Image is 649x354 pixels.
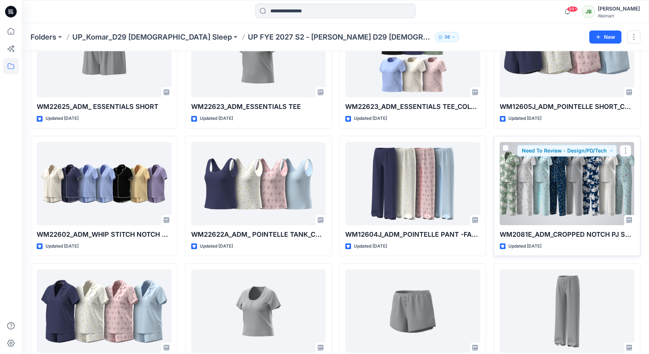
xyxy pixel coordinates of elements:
p: Updated [DATE] [45,115,78,122]
p: 36 [444,33,450,41]
p: Updated [DATE] [45,243,78,250]
a: WM12605J_ADM_POINTELLE SHORT [345,269,480,353]
a: Folders [31,32,56,42]
p: WM2081E_ADM_CROPPED NOTCH PJ SET w/ STRAIGHT HEM TOP_COLORWAY [500,229,634,240]
p: WM22622A_ADM_ POINTELLE TANK_COLORWAY [191,229,326,240]
p: WM12605J_ADM_POINTELLE SHORT_COLORWAY [500,102,634,112]
p: UP FYE 2027 S2 - [PERSON_NAME] D29 [DEMOGRAPHIC_DATA] Sleepwear [248,32,432,42]
p: WM22623_ADM_ESSENTIALS TEE_COLORWAY [345,102,480,112]
p: Updated [DATE] [508,115,541,122]
p: Updated [DATE] [354,243,387,250]
a: WM22623_ADM_ESSENTIALS TEE_COLORWAY [345,15,480,98]
div: Walmart [598,13,640,19]
button: New [589,30,621,44]
p: Updated [DATE] [508,243,541,250]
p: WM22623_ADM_ESSENTIALS TEE [191,102,326,112]
a: WM12605J_ADM_POINTELLE SHORT_COLORWAY [500,15,634,98]
a: WM22601_ADM_POINTELLE NOTCH SHORTIE_COLORWAY [37,269,172,353]
p: Updated [DATE] [354,115,387,122]
a: WM22622A_ADM_ POINTELLE TANK_COLORWAY [191,142,326,225]
a: WM22621A_ADM_POINTELLE HENLEY TEE [191,269,326,353]
p: Updated [DATE] [200,243,233,250]
p: WM22625_ADM_ ESSENTIALS SHORT [37,102,172,112]
a: WM12604J_ADM_POINTELLE PANT -FAUX FLY & BUTTONS + PICOT_COLORWAY [345,142,480,225]
p: WM22602_ADM_WHIP STITCH NOTCH PJ_COLORWAY [37,229,172,240]
a: WM12604J_ADM_POINTELLE PANT -FAUX FLY & BUTTONS + PICOT [500,269,634,353]
p: WM12604J_ADM_POINTELLE PANT -FAUX FLY & BUTTONS + PICOT_COLORWAY [345,229,480,240]
a: WM22602_ADM_WHIP STITCH NOTCH PJ_COLORWAY [37,142,172,225]
button: 36 [435,32,459,42]
p: Updated [DATE] [200,115,233,122]
a: WM22623_ADM_ESSENTIALS TEE [191,15,326,98]
div: [PERSON_NAME] [598,4,640,13]
a: WM22625_ADM_ ESSENTIALS SHORT [37,15,172,98]
div: JB [582,5,595,18]
a: WM2081E_ADM_CROPPED NOTCH PJ SET w/ STRAIGHT HEM TOP_COLORWAY [500,142,634,225]
a: UP_Komar_D29 [DEMOGRAPHIC_DATA] Sleep [72,32,232,42]
span: 99+ [567,6,578,12]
